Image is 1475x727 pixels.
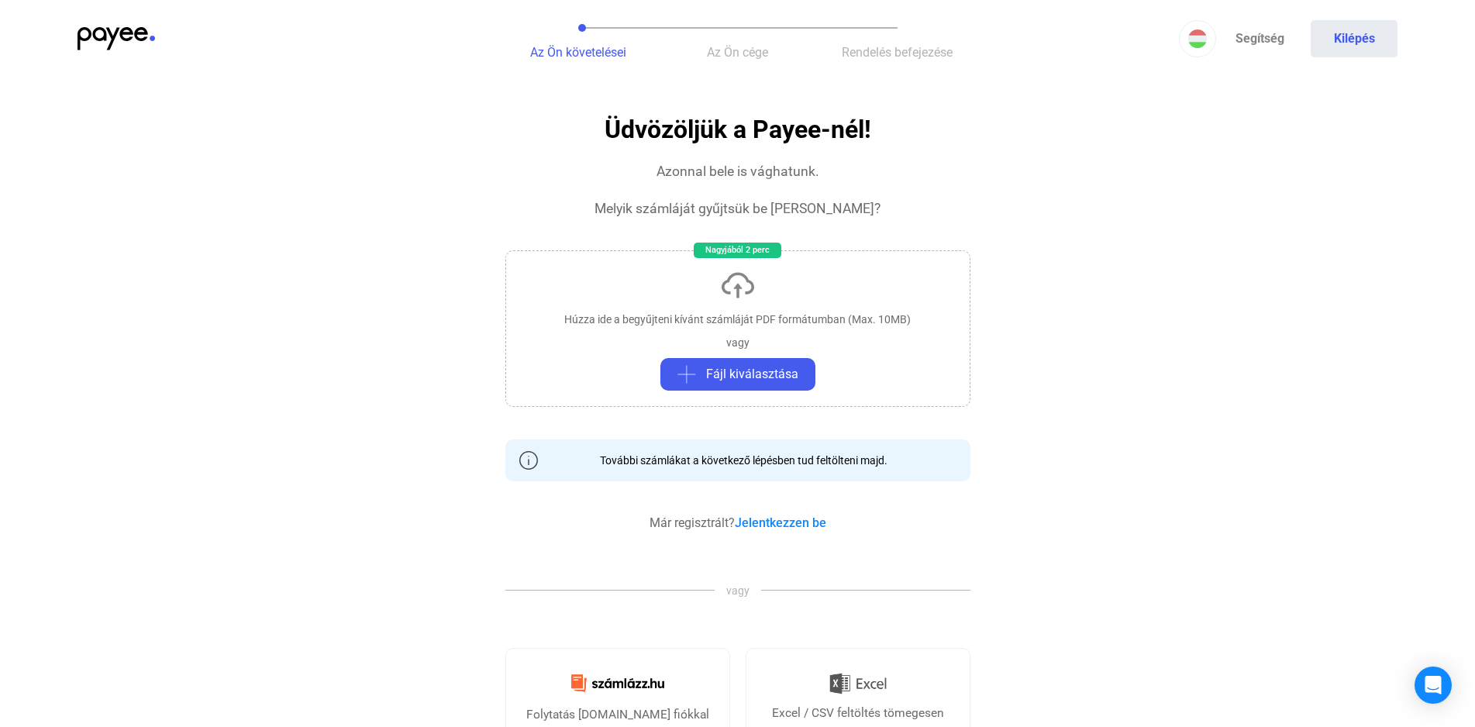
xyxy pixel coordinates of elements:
[842,45,953,60] span: Rendelés befejezése
[588,453,887,468] div: További számlákat a következő lépésben tud feltölteni majd.
[660,358,815,391] button: plus-greyFájl kiválasztása
[526,705,709,724] div: Folytatás [DOMAIN_NAME] fiókkal
[605,116,871,143] h1: Üdvözöljük a Payee-nél!
[735,515,826,530] a: Jelentkezzen be
[719,267,756,304] img: upload-cloud
[594,199,881,218] div: Melyik számláját gyűjtsük be [PERSON_NAME]?
[715,583,761,598] span: vagy
[694,243,781,258] div: Nagyjából 2 perc
[78,27,155,50] img: payee-logo
[1216,20,1303,57] a: Segítség
[706,365,798,384] span: Fájl kiválasztása
[519,451,538,470] img: info-grey-outline
[1415,667,1452,704] div: Open Intercom Messenger
[1311,20,1397,57] button: Kilépés
[707,45,768,60] span: Az Ön cége
[1188,29,1207,48] img: HU
[677,365,696,384] img: plus-grey
[657,162,819,181] div: Azonnal bele is vághatunk.
[829,667,887,700] img: Excel
[726,335,750,350] div: vagy
[650,514,826,532] div: Már regisztrált?
[1179,20,1216,57] button: HU
[564,312,911,327] div: Húzza ide a begyűjteni kívánt számláját PDF formátumban (Max. 10MB)
[562,665,674,701] img: Számlázz.hu
[530,45,626,60] span: Az Ön követelései
[772,704,944,722] div: Excel / CSV feltöltés tömegesen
